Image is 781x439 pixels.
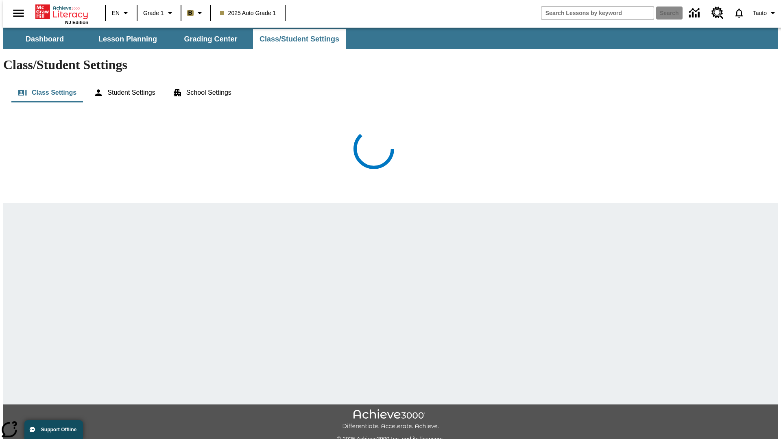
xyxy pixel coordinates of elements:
a: Notifications [729,2,750,24]
img: Achieve3000 Differentiate Accelerate Achieve [342,409,439,430]
button: Class/Student Settings [253,29,346,49]
span: 2025 Auto Grade 1 [220,9,276,17]
div: SubNavbar [3,28,778,49]
span: Support Offline [41,427,76,432]
div: Class/Student Settings [11,83,770,102]
button: Student Settings [87,83,161,102]
button: Boost Class color is light brown. Change class color [184,6,208,20]
a: Resource Center, Will open in new tab [707,2,729,24]
div: SubNavbar [3,29,347,49]
span: Grade 1 [143,9,164,17]
button: Open side menu [7,1,31,25]
button: Grade: Grade 1, Select a grade [140,6,178,20]
button: School Settings [166,83,238,102]
h1: Class/Student Settings [3,57,778,72]
a: Home [35,4,88,20]
button: Profile/Settings [750,6,781,20]
button: Support Offline [24,420,83,439]
a: Data Center [684,2,707,24]
span: Tauto [753,9,767,17]
span: NJ Edition [65,20,88,25]
button: Dashboard [4,29,85,49]
div: Home [35,3,88,25]
button: Grading Center [170,29,251,49]
button: Class Settings [11,83,83,102]
input: search field [541,7,654,20]
span: EN [112,9,120,17]
button: Language: EN, Select a language [108,6,134,20]
button: Lesson Planning [87,29,168,49]
span: B [188,8,192,18]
